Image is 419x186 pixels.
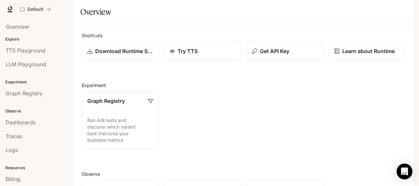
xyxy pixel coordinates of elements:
p: Try TTS [178,47,198,55]
h2: Shortcuts [82,32,406,39]
div: Open Intercom Messenger [397,164,412,179]
p: Graph Registry [87,97,125,105]
a: Try TTS [164,42,241,61]
p: Run A/B tests and discover which variant best improves your business metrics [87,117,153,143]
a: Download Runtime SDK [82,42,159,61]
p: Get API Key [260,47,289,55]
h1: Overview [80,5,111,18]
h2: Experiment [82,82,406,89]
p: Learn about Runtime [342,47,395,55]
button: All workspaces [17,3,54,16]
p: Download Runtime SDK [95,47,153,55]
a: Graph RegistryRun A/B tests and discover which variant best improves your business metrics [82,91,159,149]
h2: Observe [82,170,406,177]
p: Default [27,7,43,12]
button: Get API Key [246,42,323,61]
a: Learn about Runtime [329,42,406,61]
